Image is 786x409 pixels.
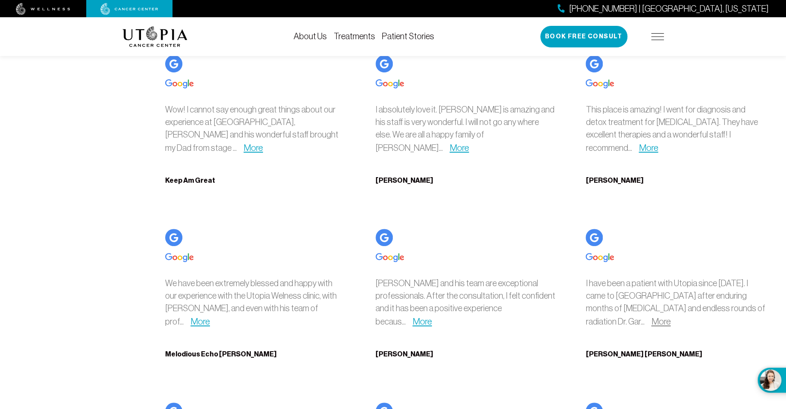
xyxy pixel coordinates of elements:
[165,277,345,328] p: We have been extremely blessed and happy with our experience with the Utopia Welness clinic, with...
[294,31,327,41] a: About Us
[557,3,769,15] a: [PHONE_NUMBER] | [GEOGRAPHIC_DATA], [US_STATE]
[586,103,766,154] p: This place is amazing! I went for diagnosis and detox treatment for [MEDICAL_DATA]. They have exc...
[651,33,664,40] img: icon-hamburger
[586,229,603,246] img: Google
[376,253,404,262] img: Google
[586,350,702,358] b: [PERSON_NAME] [PERSON_NAME]
[16,3,70,15] img: wellness
[334,31,375,41] a: Treatments
[376,79,404,88] img: Google
[382,31,434,41] a: Patient Stories
[586,277,766,328] p: I have been a patient with Utopia since [DATE]. I came to [GEOGRAPHIC_DATA] after enduring months...
[586,176,643,184] b: [PERSON_NAME]
[165,229,182,246] img: Google
[100,3,158,15] img: cancer center
[122,26,188,47] img: logo
[569,3,769,15] span: [PHONE_NUMBER] | [GEOGRAPHIC_DATA], [US_STATE]
[191,316,210,326] a: More
[586,79,614,88] img: Google
[540,26,627,47] button: Book Free Consult
[376,229,393,246] img: Google
[165,350,277,358] b: Melodious Echo [PERSON_NAME]
[376,350,433,358] b: [PERSON_NAME]
[165,79,194,88] img: Google
[639,143,658,153] a: More
[376,176,433,184] b: [PERSON_NAME]
[376,277,556,328] p: [PERSON_NAME] and his team are exceptional professionals. After the consultation, I felt confiden...
[586,253,614,262] img: Google
[165,103,345,154] p: Wow! I cannot say enough great things about our experience at [GEOGRAPHIC_DATA],[PERSON_NAME] and...
[413,316,432,326] a: More
[651,316,670,326] a: More
[165,176,215,184] b: Keep Am Great
[586,55,603,72] img: Google
[165,253,194,262] img: Google
[376,103,556,154] p: I absolutely love it. [PERSON_NAME] is amazing and his staff is very wonderful. I will not go any...
[376,55,393,72] img: Google
[165,55,182,72] img: Google
[450,143,469,153] a: More
[244,143,263,153] a: More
